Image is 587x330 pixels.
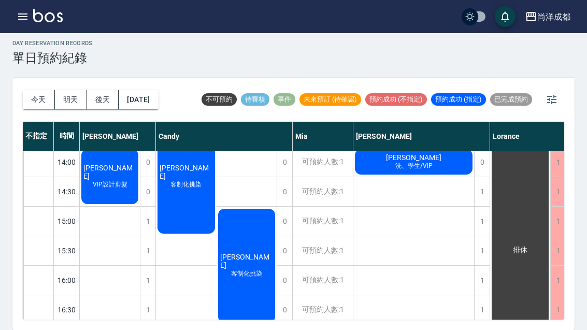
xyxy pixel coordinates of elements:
[550,236,566,265] div: 1
[521,6,575,27] button: 尚洋成都
[299,95,361,104] span: 未來預訂 (待確認)
[550,177,566,206] div: 1
[54,206,80,236] div: 15:00
[277,236,292,265] div: 0
[474,295,490,324] div: 1
[54,147,80,177] div: 14:00
[54,295,80,324] div: 16:30
[474,236,490,265] div: 1
[293,266,353,295] div: 可預約人數:1
[384,153,443,162] span: [PERSON_NAME]
[12,40,93,47] h2: day Reservation records
[274,95,295,104] span: 事件
[81,164,138,180] span: [PERSON_NAME]
[202,95,237,104] span: 不可預約
[550,295,566,324] div: 1
[23,122,54,151] div: 不指定
[140,148,155,177] div: 0
[550,266,566,295] div: 1
[550,148,566,177] div: 1
[241,95,269,104] span: 待審核
[140,177,155,206] div: 0
[33,9,63,22] img: Logo
[293,148,353,177] div: 可預約人數:1
[353,122,490,151] div: [PERSON_NAME]
[511,246,529,255] span: 排休
[495,6,516,27] button: save
[474,266,490,295] div: 1
[474,177,490,206] div: 1
[277,177,292,206] div: 0
[156,122,293,151] div: Candy
[218,253,276,269] span: [PERSON_NAME]
[474,207,490,236] div: 1
[168,180,204,189] span: 客制化挑染
[119,90,158,109] button: [DATE]
[23,90,55,109] button: 今天
[54,236,80,265] div: 15:30
[293,177,353,206] div: 可預約人數:1
[277,148,292,177] div: 0
[54,265,80,295] div: 16:00
[537,10,570,23] div: 尚洋成都
[140,295,155,324] div: 1
[474,148,490,177] div: 0
[91,180,130,189] span: VIP設計剪髮
[140,236,155,265] div: 1
[431,95,486,104] span: 預約成功 (指定)
[490,95,532,104] span: 已完成預約
[365,95,427,104] span: 預約成功 (不指定)
[158,164,215,180] span: [PERSON_NAME]
[229,269,264,278] span: 客制化挑染
[54,122,80,151] div: 時間
[293,122,353,151] div: Mia
[293,236,353,265] div: 可預約人數:1
[277,266,292,295] div: 0
[55,90,87,109] button: 明天
[277,295,292,324] div: 0
[12,51,93,65] h3: 單日預約紀錄
[277,207,292,236] div: 0
[80,122,156,151] div: [PERSON_NAME]
[550,207,566,236] div: 1
[293,207,353,236] div: 可預約人數:1
[54,177,80,206] div: 14:30
[140,266,155,295] div: 1
[393,162,435,170] span: 洗、學生/VIP
[490,122,566,151] div: Lorance
[293,295,353,324] div: 可預約人數:1
[140,207,155,236] div: 1
[87,90,119,109] button: 後天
